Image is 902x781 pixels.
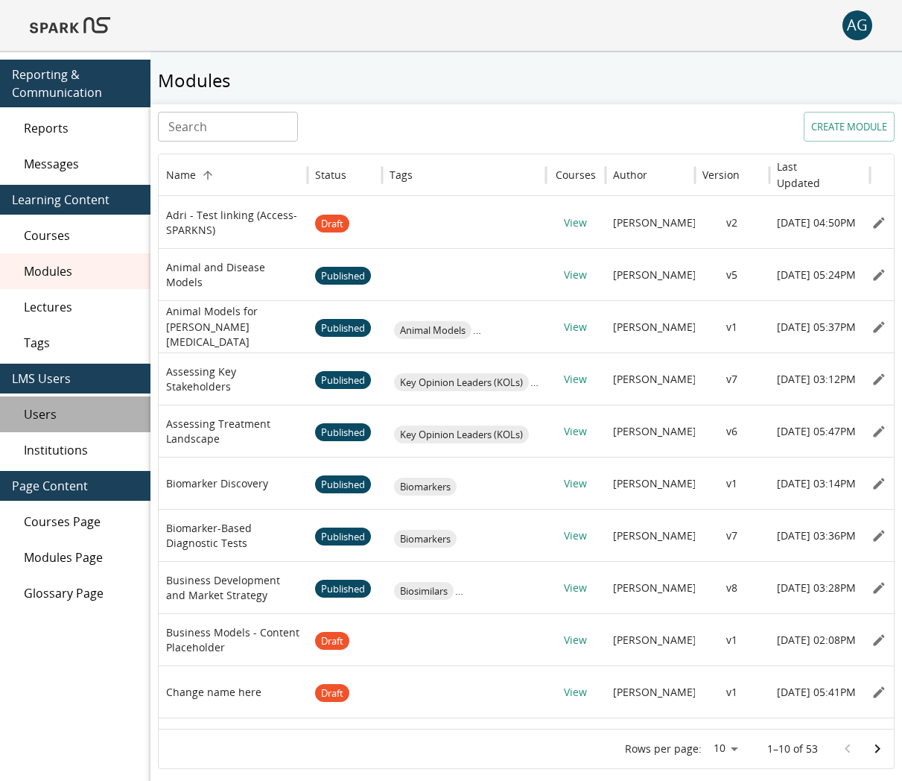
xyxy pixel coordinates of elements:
button: Sort [348,165,369,186]
div: Status [315,168,346,182]
svg: Edit [871,320,886,335]
svg: Edit [871,424,886,439]
p: Rows per page: [625,742,702,756]
a: View [564,372,587,386]
span: Published [315,459,371,510]
p: Animal and Disease Models [166,260,300,290]
span: Modules [24,262,139,280]
button: account of current user [842,10,872,40]
img: Logo of SPARK at Stanford [30,7,110,43]
p: [DATE] 02:08PM [777,633,856,648]
p: Assessing Key Stakeholders [166,364,300,394]
span: Users [24,405,139,423]
span: Lectures [24,298,139,316]
span: Messages [24,155,139,173]
button: Edit [868,577,890,599]
svg: Edit [871,268,886,282]
p: [DATE] 05:47PM [777,424,856,439]
button: Sort [197,165,218,186]
div: 10 [708,738,743,759]
a: View [564,476,587,490]
p: [PERSON_NAME] [613,633,696,648]
span: Published [315,563,371,615]
p: [DATE] 05:37PM [777,320,856,335]
p: [DATE] 03:14PM [777,476,856,491]
div: v8 [695,561,769,613]
svg: Edit [871,476,886,491]
button: Sort [741,165,762,186]
span: Courses [24,227,139,244]
p: Adri - Test linking (Access-SPARKNS) [166,208,300,238]
p: [PERSON_NAME] [613,581,696,595]
span: Institutions [24,441,139,459]
button: Edit [868,420,890,443]
button: Sort [414,165,435,186]
p: [PERSON_NAME] [613,476,696,491]
a: View [564,215,587,230]
span: Glossary Page [24,584,139,602]
span: Published [315,250,371,302]
span: Reports [24,119,139,137]
a: View [564,320,587,334]
span: Published [315,303,371,354]
div: v7 [695,352,769,405]
button: Go to next page [863,734,892,764]
svg: Edit [871,633,886,648]
a: View [564,528,587,543]
svg: Edit [871,215,886,230]
div: v7 [695,509,769,561]
button: Create module [804,112,895,142]
p: Business Development and Market Strategy [166,573,300,603]
div: v1 [695,665,769,718]
span: Courses Page [24,513,139,531]
button: Edit [868,212,890,234]
p: [DATE] 03:28PM [777,581,856,595]
span: LMS Users [12,370,139,388]
svg: Edit [871,528,886,543]
a: View [564,633,587,647]
div: Version [702,168,740,182]
h6: Last Updated [777,159,840,192]
p: Business Models - Content Placeholder [166,625,300,655]
div: AG [842,10,872,40]
span: Tags [24,334,139,352]
button: Edit [868,681,890,703]
p: [PERSON_NAME] [613,685,696,700]
p: Biomarker Discovery [166,476,268,491]
div: v1 [695,300,769,352]
span: Page Content [12,477,139,495]
span: Published [315,355,371,406]
div: Tags [390,168,413,182]
div: v6 [695,405,769,457]
p: [DATE] 05:24PM [777,268,856,282]
p: Biomarker-Based Diagnostic Tests [166,521,300,551]
svg: Edit [871,581,886,595]
button: Edit [868,629,890,651]
p: [PERSON_NAME] [613,268,696,282]
div: v2 [695,196,769,248]
svg: Edit [871,372,886,387]
p: Animal Models for [PERSON_NAME][MEDICAL_DATA] [166,304,300,349]
p: [PERSON_NAME] [613,215,696,230]
a: View [564,424,587,438]
span: Published [315,511,371,563]
span: Learning Content [12,191,139,209]
div: Courses [556,168,596,182]
button: Edit [868,472,890,495]
p: [PERSON_NAME] [613,372,696,387]
span: Draft [315,616,349,667]
div: v1 [695,613,769,665]
p: [PERSON_NAME] [613,424,696,439]
p: [DATE] 04:50PM [777,215,856,230]
p: Assessing Treatment Landscape [166,417,300,446]
h5: Modules [150,69,902,92]
span: Reporting & Communication [12,66,139,101]
a: View [564,268,587,282]
button: Edit [868,368,890,390]
div: v1 [695,457,769,509]
span: Modules Page [24,548,139,566]
p: [DATE] 03:36PM [777,528,856,543]
span: Draft [315,668,349,719]
button: Edit [868,316,890,338]
span: Draft [315,198,349,250]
